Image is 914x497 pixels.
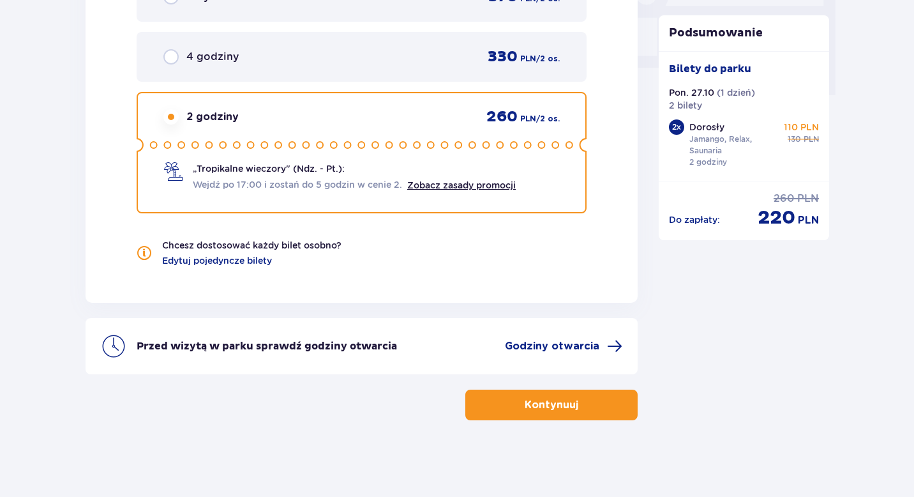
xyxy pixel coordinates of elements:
[536,113,560,125] span: / 2 os.
[186,50,239,64] span: 4 godziny
[520,53,536,65] span: PLN
[525,398,578,412] p: Kontynuuj
[407,180,516,190] a: Zobacz zasady promocji
[797,192,819,206] span: PLN
[669,86,714,99] p: Pon. 27.10
[162,254,272,267] a: Edytuj pojedyncze bilety
[659,26,830,41] p: Podsumowanie
[488,47,518,66] span: 330
[505,339,622,354] a: Godziny otwarcia
[788,134,801,145] span: 130
[689,134,777,157] p: Jamango, Relax, Saunaria
[520,113,536,125] span: PLN
[689,121,724,134] p: Dorosły
[465,390,638,420] button: Kontynuuj
[193,178,402,191] span: Wejdź po 17:00 i zostań do 5 godzin w cenie 2.
[804,134,819,145] span: PLN
[669,119,684,135] div: 2 x
[162,239,341,252] p: Chcesz dostosować każdy bilet osobno?
[536,53,560,65] span: / 2 os.
[193,162,345,175] span: „Tropikalne wieczory" (Ndz. - Pt.):
[758,206,795,230] span: 220
[669,213,720,226] p: Do zapłaty :
[798,213,819,227] span: PLN
[717,86,755,99] p: ( 1 dzień )
[774,192,795,206] span: 260
[669,99,702,112] p: 2 bilety
[689,157,727,168] p: 2 godziny
[784,121,819,134] p: 110 PLN
[137,339,397,353] p: Przed wizytą w parku sprawdź godziny otwarcia
[186,110,239,124] span: 2 godziny
[669,62,751,76] p: Bilety do parku
[486,107,518,126] span: 260
[505,339,599,353] span: Godziny otwarcia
